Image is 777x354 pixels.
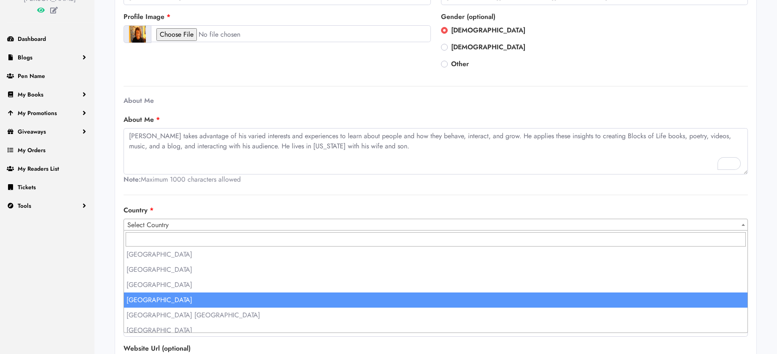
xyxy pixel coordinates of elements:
li: [GEOGRAPHIC_DATA] [124,292,747,308]
label: Other [451,59,469,69]
span: Pen Name [18,72,45,80]
span: Select Country [124,219,748,231]
span: My Orders [18,146,46,154]
b: Note: [124,174,141,184]
span: My Promotions [18,109,57,117]
li: [GEOGRAPHIC_DATA] [124,323,747,338]
span: Giveaways [18,127,46,136]
span: Select Country [124,219,747,231]
h6: About Me [124,97,748,105]
label: Country [124,205,153,215]
span: My Readers List [18,164,59,173]
label: About Me [124,115,160,125]
span: Blogs [18,53,32,62]
span: Dashboard [18,35,46,43]
img: Z [129,26,146,43]
textarea: To enrich screen reader interactions, please activate Accessibility in Grammarly extension settings [124,128,748,174]
span: Tickets [18,183,36,191]
label: Website Url (optional) [124,343,191,354]
label: [DEMOGRAPHIC_DATA] [451,42,525,52]
li: [GEOGRAPHIC_DATA] [124,247,747,262]
li: [GEOGRAPHIC_DATA] [124,277,747,292]
span: Tools [18,201,31,210]
div: Maximum 1000 characters allowed [124,174,748,185]
label: Profile Image [124,12,170,22]
li: [GEOGRAPHIC_DATA] [GEOGRAPHIC_DATA] [124,308,747,323]
label: Gender (optional) [441,12,495,22]
span: My Books [18,90,43,99]
li: [GEOGRAPHIC_DATA] [124,262,747,277]
label: [DEMOGRAPHIC_DATA] [451,25,525,35]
